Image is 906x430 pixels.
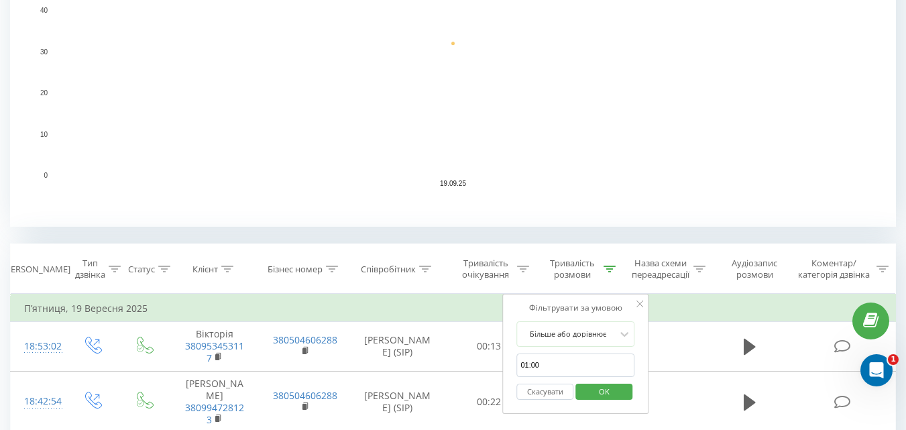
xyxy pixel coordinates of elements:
button: Скасувати [516,384,573,400]
div: Аудіозапис розмови [721,258,789,280]
div: 18:53:02 [24,333,52,360]
iframe: Intercom live chat [860,354,893,386]
a: 380504606288 [273,389,337,402]
div: Тип дзвінка [75,258,105,280]
div: Тривалість розмови [545,258,600,280]
a: 380953453117 [185,339,244,364]
text: 40 [40,7,48,14]
div: Бізнес номер [268,264,323,275]
text: 19.09.25 [440,180,466,187]
text: 0 [44,172,48,179]
div: Тривалість очікування [458,258,514,280]
div: Співробітник [361,264,416,275]
button: OK [575,384,632,400]
text: 20 [40,89,48,97]
td: Вікторія [170,322,260,372]
a: 380994728123 [185,401,244,426]
div: Клієнт [192,264,218,275]
a: 380504606288 [273,333,337,346]
input: 00:00 [516,354,634,377]
div: Статус [128,264,155,275]
span: OK [585,381,623,402]
span: 1 [888,354,899,365]
div: Коментар/категорія дзвінка [795,258,873,280]
div: Фільтрувати за умовою [516,301,634,315]
div: [PERSON_NAME] [3,264,70,275]
td: П’ятниця, 19 Вересня 2025 [11,295,896,322]
div: 18:42:54 [24,388,52,415]
text: 10 [40,131,48,138]
td: 00:13 [446,322,532,372]
div: Назва схеми переадресації [631,258,690,280]
text: 30 [40,48,48,56]
td: [PERSON_NAME] (SIP) [349,322,446,372]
